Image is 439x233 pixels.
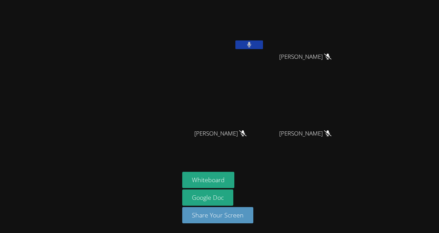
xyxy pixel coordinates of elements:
button: Share Your Screen [182,207,253,223]
span: [PERSON_NAME] [279,52,331,62]
span: [PERSON_NAME] [194,129,246,139]
button: Whiteboard [182,172,234,188]
a: Google Doc [182,189,233,206]
span: [PERSON_NAME] [279,129,331,139]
